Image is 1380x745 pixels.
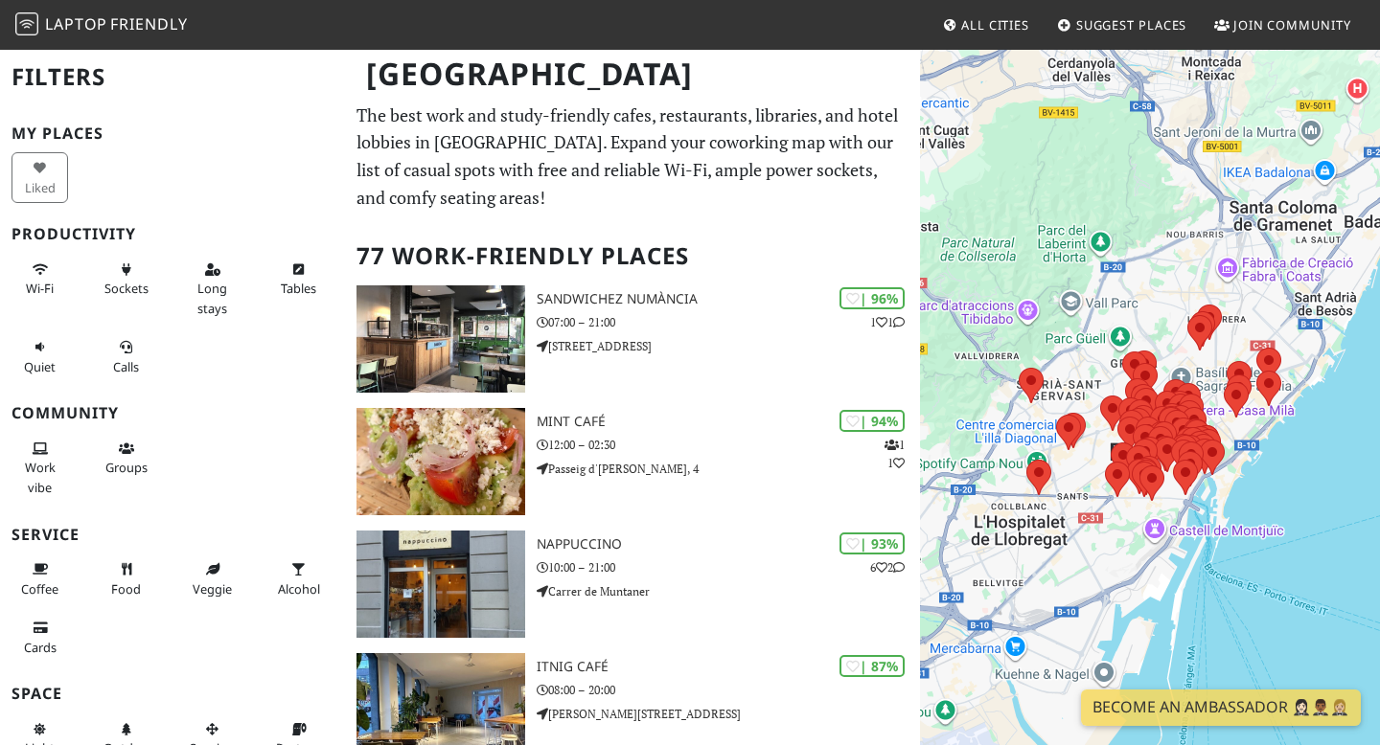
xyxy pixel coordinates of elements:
button: Groups [98,433,154,484]
button: Alcohol [270,553,327,604]
button: Cards [11,612,68,663]
p: Passeig d'[PERSON_NAME], 4 [537,460,920,478]
img: SandwiChez Numància [356,285,525,393]
button: Sockets [98,254,154,305]
span: Quiet [24,358,56,375]
button: Wi-Fi [11,254,68,305]
span: Video/audio calls [113,358,139,375]
div: | 93% [839,532,905,554]
a: Nappuccino | 93% 62 Nappuccino 10:00 – 21:00 Carrer de Muntaner [345,531,920,638]
button: Coffee [11,553,68,604]
span: Stable Wi-Fi [26,280,54,297]
h2: Filters [11,48,333,106]
h3: Space [11,685,333,703]
span: Join Community [1233,16,1351,34]
span: Laptop [45,13,107,34]
span: Suggest Places [1076,16,1187,34]
div: | 96% [839,287,905,309]
span: People working [25,459,56,495]
p: 6 2 [870,558,905,576]
h3: Itnig Café [537,659,920,675]
span: Friendly [110,13,187,34]
a: LaptopFriendly LaptopFriendly [15,9,188,42]
span: Power sockets [104,280,149,297]
span: Coffee [21,580,58,598]
p: The best work and study-friendly cafes, restaurants, libraries, and hotel lobbies in [GEOGRAPHIC_... [356,102,908,212]
a: Become an Ambassador 🤵🏻‍♀️🤵🏾‍♂️🤵🏼‍♀️ [1081,689,1361,726]
a: Suggest Places [1049,8,1195,42]
span: Credit cards [24,639,57,656]
button: Food [98,553,154,604]
a: Mint Café | 94% 11 Mint Café 12:00 – 02:30 Passeig d'[PERSON_NAME], 4 [345,408,920,515]
button: Long stays [184,254,241,324]
span: Group tables [105,459,148,476]
p: 1 1 [870,313,905,331]
div: | 87% [839,655,905,677]
h3: Service [11,526,333,544]
span: Alcohol [278,580,320,598]
h3: Nappuccino [537,536,920,553]
span: Veggie [193,580,232,598]
p: 12:00 – 02:30 [537,436,920,454]
img: Mint Café [356,408,525,515]
p: [STREET_ADDRESS] [537,337,920,355]
button: Quiet [11,331,68,382]
button: Work vibe [11,433,68,503]
a: Join Community [1207,8,1359,42]
p: 10:00 – 21:00 [537,558,920,576]
span: All Cities [961,16,1029,34]
a: All Cities [934,8,1037,42]
button: Calls [98,331,154,382]
h3: Mint Café [537,414,920,430]
img: LaptopFriendly [15,12,38,35]
h3: SandwiChez Numància [537,291,920,307]
span: Work-friendly tables [281,280,316,297]
button: Veggie [184,553,241,604]
h3: My Places [11,124,333,143]
h3: Community [11,404,333,422]
a: SandwiChez Numància | 96% 11 SandwiChez Numància 07:00 – 21:00 [STREET_ADDRESS] [345,285,920,393]
p: 07:00 – 21:00 [537,313,920,331]
p: 1 1 [885,436,905,472]
span: Long stays [197,280,227,316]
button: Tables [270,254,327,305]
div: | 94% [839,410,905,432]
h3: Productivity [11,225,333,243]
p: [PERSON_NAME][STREET_ADDRESS] [537,705,920,723]
span: Food [111,580,141,598]
h2: 77 Work-Friendly Places [356,227,908,285]
p: 08:00 – 20:00 [537,681,920,699]
h1: [GEOGRAPHIC_DATA] [351,48,916,101]
img: Nappuccino [356,531,525,638]
p: Carrer de Muntaner [537,582,920,600]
